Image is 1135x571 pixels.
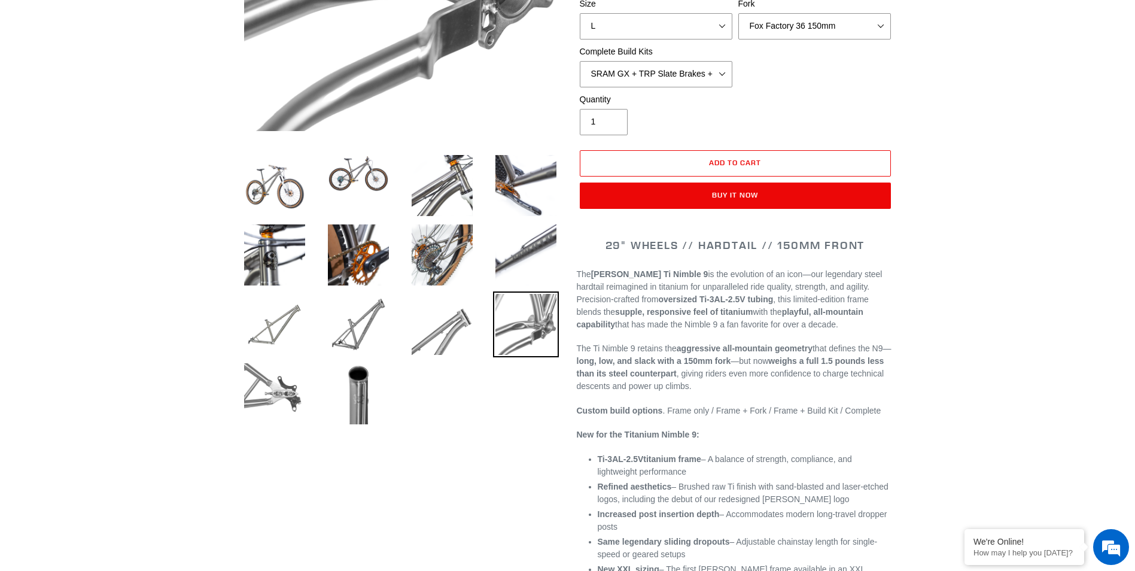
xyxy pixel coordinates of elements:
img: Load image into Gallery viewer, TI NIMBLE 9 [325,222,391,288]
label: Quantity [580,93,732,106]
strong: long, low, and slack with a 150mm fork [577,356,731,366]
strong: Same legendary sliding dropouts [598,537,730,546]
strong: New for the Titanium Nimble 9: [577,430,699,439]
strong: [PERSON_NAME] Ti Nimble 9 [591,269,708,279]
strong: weighs a full 1.5 pounds less than its steel counterpart [577,356,884,378]
strong: supple, responsive feel of titanium [615,307,753,317]
strong: Refined aesthetics [598,482,672,491]
img: d_696896380_company_1647369064580_696896380 [38,60,68,90]
img: Load image into Gallery viewer, TI NIMBLE 9 [409,153,475,218]
p: The is the evolution of an icon—our legendary steel hardtail reimagined in titanium for unparalle... [577,268,894,331]
li: – Accommodates modern long-travel dropper posts [598,508,894,533]
button: Add to cart [580,150,891,177]
strong: titanium frame [598,454,701,464]
img: Load image into Gallery viewer, TI NIMBLE 9 [242,361,308,427]
strong: Custom build options [577,406,663,415]
li: – A balance of strength, compliance, and lightweight performance [598,453,894,478]
img: Load image into Gallery viewer, TI NIMBLE 9 [242,153,308,218]
img: Load image into Gallery viewer, TI NIMBLE 9 [493,291,559,357]
strong: oversized Ti-3AL-2.5V tubing [658,294,773,304]
img: Load image into Gallery viewer, TI NIMBLE 9 [325,361,391,427]
div: Chat with us now [80,67,219,83]
img: Load image into Gallery viewer, TI NIMBLE 9 [325,291,391,357]
span: 29" WHEELS // HARDTAIL // 150MM FRONT [605,238,865,252]
li: – Brushed raw Ti finish with sand-blasted and laser-etched logos, including the debut of our rede... [598,481,894,506]
img: Load image into Gallery viewer, TI NIMBLE 9 [493,222,559,288]
img: Load image into Gallery viewer, TI NIMBLE 9 [242,222,308,288]
p: The Ti Nimble 9 retains the that defines the N9— —but now , giving riders even more confidence to... [577,342,894,393]
strong: aggressive all-mountain geometry [677,344,813,353]
div: We're Online! [973,537,1075,546]
img: Load image into Gallery viewer, TI NIMBLE 9 [325,153,391,195]
textarea: Type your message and hit 'Enter' [6,327,228,369]
span: Add to cart [709,158,761,167]
div: Minimize live chat window [196,6,225,35]
strong: Increased post insertion depth [598,509,720,519]
img: Load image into Gallery viewer, TI NIMBLE 9 [242,291,308,357]
label: Complete Build Kits [580,45,732,58]
li: – Adjustable chainstay length for single-speed or geared setups [598,536,894,561]
img: Load image into Gallery viewer, TI NIMBLE 9 [409,222,475,288]
p: . Frame only / Frame + Fork / Frame + Build Kit / Complete [577,405,894,417]
span: Ti-3AL-2.5V [598,454,644,464]
img: Load image into Gallery viewer, TI NIMBLE 9 [409,291,475,357]
img: Load image into Gallery viewer, TI NIMBLE 9 [493,153,559,218]
button: Buy it now [580,183,891,209]
div: Navigation go back [13,66,31,84]
p: How may I help you today? [973,548,1075,557]
span: We're online! [69,151,165,272]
